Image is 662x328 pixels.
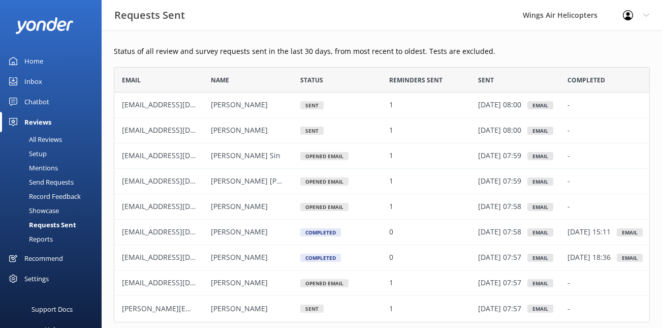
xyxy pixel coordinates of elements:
[478,75,494,85] span: Sent
[24,248,63,269] div: Recommend
[6,218,76,232] div: Requests Sent
[6,203,59,218] div: Showcase
[527,177,553,186] div: Email
[300,127,324,135] div: Sent
[527,305,553,313] div: Email
[6,189,102,203] a: Record Feedback
[568,151,570,162] p: -
[478,151,521,162] p: [DATE] 07:59
[211,202,268,212] span: [PERSON_NAME]
[6,175,74,189] div: Send Requests
[122,227,241,237] span: [EMAIL_ADDRESS][DOMAIN_NAME]
[6,161,58,175] div: Mentions
[24,112,51,132] div: Reviews
[6,161,102,175] a: Mentions
[478,100,521,111] p: [DATE] 08:00
[300,305,324,313] div: Sent
[300,228,341,236] div: Completed
[568,303,570,314] p: -
[568,227,611,238] p: [DATE] 15:11
[300,203,349,211] div: Opened Email
[114,118,650,143] div: row
[31,299,73,319] div: Support Docs
[617,228,643,236] div: email
[122,126,241,135] span: [EMAIL_ADDRESS][DOMAIN_NAME]
[114,7,185,23] h3: Requests Sent
[527,228,553,236] div: Email
[300,279,349,287] div: Opened Email
[527,279,553,287] div: Email
[122,100,241,110] span: [EMAIL_ADDRESS][DOMAIN_NAME]
[211,100,268,110] span: [PERSON_NAME]
[527,101,553,109] div: Email
[114,93,650,118] div: row
[114,271,650,296] div: row
[114,296,650,321] div: row
[211,151,280,161] span: [PERSON_NAME] Sin
[478,201,521,213] p: [DATE] 07:58
[478,303,521,314] p: [DATE] 07:57
[389,227,393,238] p: 0
[211,176,327,186] span: [PERSON_NAME] [PERSON_NAME]
[617,254,643,262] div: email
[478,227,521,238] p: [DATE] 07:58
[211,278,268,288] span: [PERSON_NAME]
[478,278,521,289] p: [DATE] 07:57
[6,218,102,232] a: Requests Sent
[114,46,650,57] p: Status of all review and survey requests sent in the last 30 days, from most recent to oldest. Te...
[6,132,102,146] a: All Reviews
[122,176,241,186] span: [EMAIL_ADDRESS][DOMAIN_NAME]
[122,151,241,161] span: [EMAIL_ADDRESS][DOMAIN_NAME]
[114,220,650,245] div: row
[300,152,349,160] div: Opened Email
[568,125,570,136] p: -
[114,143,650,169] div: row
[211,126,268,135] span: [PERSON_NAME]
[527,203,553,211] div: Email
[114,93,650,321] div: grid
[389,100,393,111] p: 1
[114,169,650,194] div: row
[300,75,323,85] span: Status
[300,177,349,186] div: Opened Email
[527,127,553,135] div: Email
[389,151,393,162] p: 1
[114,194,650,220] div: row
[568,176,570,187] p: -
[478,252,521,263] p: [DATE] 07:57
[24,51,43,71] div: Home
[114,245,650,271] div: row
[122,278,241,288] span: [EMAIL_ADDRESS][DOMAIN_NAME]
[6,203,102,218] a: Showcase
[389,75,443,85] span: Reminders Sent
[122,202,241,212] span: [EMAIL_ADDRESS][DOMAIN_NAME]
[389,278,393,289] p: 1
[568,252,611,263] p: [DATE] 18:36
[6,175,102,189] a: Send Requests
[24,269,49,289] div: Settings
[122,304,355,313] span: [PERSON_NAME][EMAIL_ADDRESS][PERSON_NAME][DOMAIN_NAME]
[300,254,341,262] div: Completed
[478,176,521,187] p: [DATE] 07:59
[300,101,324,109] div: Sent
[568,201,570,213] p: -
[389,303,393,314] p: 1
[211,253,268,262] span: [PERSON_NAME]
[389,125,393,136] p: 1
[568,75,605,85] span: Completed
[6,146,102,161] a: Setup
[6,232,53,246] div: Reports
[122,75,141,85] span: Email
[478,125,521,136] p: [DATE] 08:00
[24,71,42,92] div: Inbox
[389,176,393,187] p: 1
[211,227,268,237] span: [PERSON_NAME]
[389,252,393,263] p: 0
[568,278,570,289] p: -
[122,253,241,262] span: [EMAIL_ADDRESS][DOMAIN_NAME]
[6,146,47,161] div: Setup
[568,100,570,111] p: -
[6,189,81,203] div: Record Feedback
[15,17,74,34] img: yonder-white-logo.png
[389,201,393,213] p: 1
